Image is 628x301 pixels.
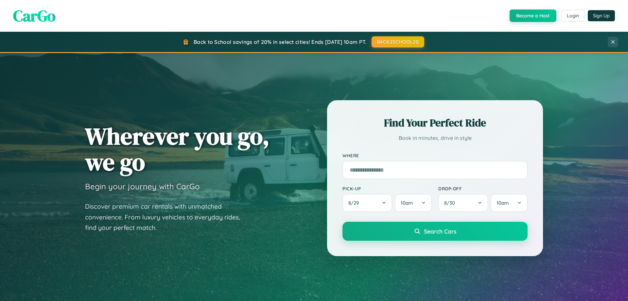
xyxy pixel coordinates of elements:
span: CarGo [13,5,56,27]
p: Book in minutes, drive in style [342,133,528,143]
label: Drop-off [438,186,528,191]
h2: Find Your Perfect Ride [342,116,528,130]
button: BACK2SCHOOL20 [372,36,424,47]
span: 10am [497,200,509,206]
button: 10am [395,194,432,212]
span: Search Cars [424,228,456,235]
button: 10am [491,194,528,212]
span: Back to School savings of 20% in select cities! Ends [DATE] 10am PT. [194,39,366,45]
span: 8 / 29 [348,200,362,206]
label: Pick-up [342,186,432,191]
span: 8 / 30 [444,200,458,206]
button: Search Cars [342,222,528,241]
button: Sign Up [588,10,615,21]
button: Login [561,10,584,22]
button: 8/30 [438,194,488,212]
h3: Begin your journey with CarGo [85,181,200,191]
label: Where [342,153,528,158]
h1: Wherever you go, we go [85,123,270,175]
button: Become a Host [510,9,556,22]
p: Discover premium car rentals with unmatched convenience. From luxury vehicles to everyday rides, ... [85,201,249,233]
button: 8/29 [342,194,392,212]
span: 10am [401,200,413,206]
